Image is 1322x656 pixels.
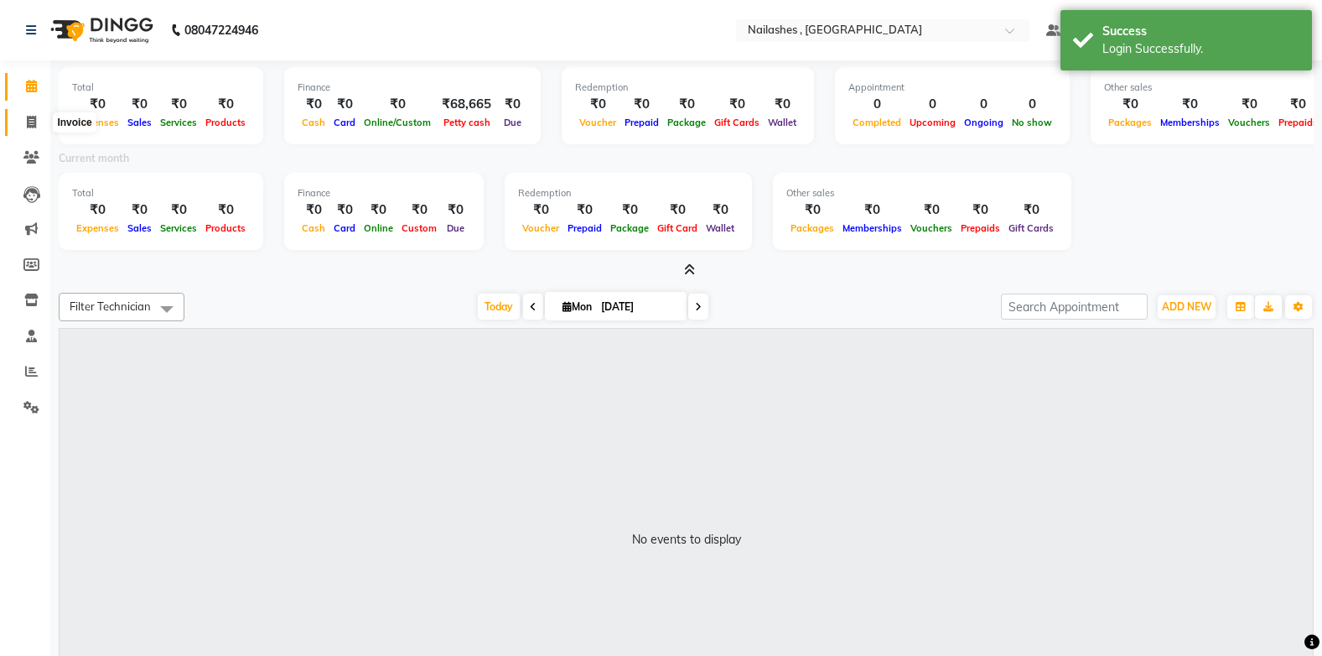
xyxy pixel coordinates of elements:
[518,222,563,234] span: Voucher
[563,200,606,220] div: ₹0
[72,186,250,200] div: Total
[575,81,801,95] div: Redemption
[575,117,620,128] span: Voucher
[360,200,397,220] div: ₹0
[1008,95,1056,114] div: 0
[838,222,906,234] span: Memberships
[848,117,905,128] span: Completed
[702,222,739,234] span: Wallet
[1102,40,1299,58] div: Login Successfully.
[702,200,739,220] div: ₹0
[957,222,1004,234] span: Prepaids
[201,117,250,128] span: Products
[329,200,360,220] div: ₹0
[632,531,741,549] div: No events to display
[156,222,201,234] span: Services
[443,222,469,234] span: Due
[397,222,441,234] span: Custom
[329,222,360,234] span: Card
[298,222,329,234] span: Cash
[1004,222,1058,234] span: Gift Cards
[1274,95,1322,114] div: ₹0
[123,200,156,220] div: ₹0
[848,95,905,114] div: 0
[1001,294,1148,320] input: Search Appointment
[72,200,123,220] div: ₹0
[329,95,360,114] div: ₹0
[620,95,663,114] div: ₹0
[70,299,151,313] span: Filter Technician
[156,200,201,220] div: ₹0
[435,95,498,114] div: ₹68,665
[710,117,764,128] span: Gift Cards
[43,7,158,54] img: logo
[563,222,606,234] span: Prepaid
[1162,300,1211,313] span: ADD NEW
[1104,95,1156,114] div: ₹0
[1224,95,1274,114] div: ₹0
[575,95,620,114] div: ₹0
[156,95,201,114] div: ₹0
[498,95,527,114] div: ₹0
[960,95,1008,114] div: 0
[606,200,653,220] div: ₹0
[201,222,250,234] span: Products
[439,117,495,128] span: Petty cash
[1156,95,1224,114] div: ₹0
[518,186,739,200] div: Redemption
[1274,117,1322,128] span: Prepaids
[764,95,801,114] div: ₹0
[360,95,435,114] div: ₹0
[786,222,838,234] span: Packages
[786,200,838,220] div: ₹0
[397,200,441,220] div: ₹0
[201,200,250,220] div: ₹0
[906,222,957,234] span: Vouchers
[298,186,470,200] div: Finance
[786,186,1058,200] div: Other sales
[596,294,680,320] input: 2025-09-01
[329,117,360,128] span: Card
[838,200,906,220] div: ₹0
[653,200,702,220] div: ₹0
[518,200,563,220] div: ₹0
[298,95,329,114] div: ₹0
[957,200,1004,220] div: ₹0
[1008,117,1056,128] span: No show
[764,117,801,128] span: Wallet
[960,117,1008,128] span: Ongoing
[298,117,329,128] span: Cash
[906,200,957,220] div: ₹0
[1102,23,1299,40] div: Success
[201,95,250,114] div: ₹0
[558,300,596,313] span: Mon
[441,200,470,220] div: ₹0
[184,7,258,54] b: 08047224946
[298,81,527,95] div: Finance
[500,117,526,128] span: Due
[72,95,123,114] div: ₹0
[606,222,653,234] span: Package
[1156,117,1224,128] span: Memberships
[123,117,156,128] span: Sales
[156,117,201,128] span: Services
[123,222,156,234] span: Sales
[905,95,960,114] div: 0
[1158,295,1216,319] button: ADD NEW
[653,222,702,234] span: Gift Card
[123,95,156,114] div: ₹0
[1104,117,1156,128] span: Packages
[663,95,710,114] div: ₹0
[478,294,520,320] span: Today
[620,117,663,128] span: Prepaid
[848,81,1056,95] div: Appointment
[710,95,764,114] div: ₹0
[360,117,435,128] span: Online/Custom
[53,112,96,133] div: Invoice
[1224,117,1274,128] span: Vouchers
[1004,200,1058,220] div: ₹0
[663,117,710,128] span: Package
[905,117,960,128] span: Upcoming
[298,200,329,220] div: ₹0
[72,222,123,234] span: Expenses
